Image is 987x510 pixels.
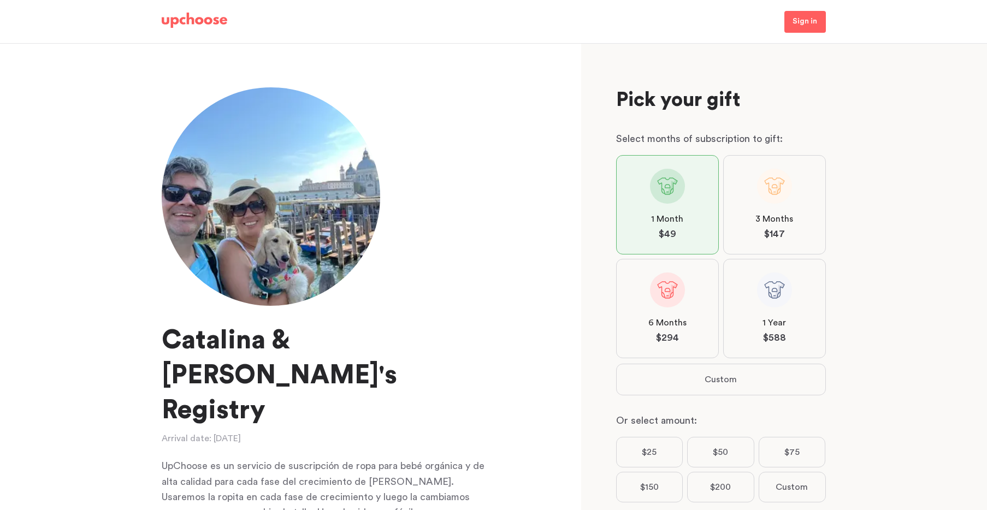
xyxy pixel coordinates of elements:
[687,472,754,502] label: $200
[616,131,826,146] p: Select months of subscription to gift:
[764,228,785,241] span: $ 147
[659,228,676,241] span: $ 49
[759,437,826,467] label: $75
[162,323,485,428] h1: Catalina & [PERSON_NAME]'s Registry
[616,472,683,502] label: $150
[763,316,786,329] span: 1 Year
[162,87,380,306] img: Catalina registry
[162,13,227,33] a: UpChoose
[776,481,808,494] span: Custom
[616,437,683,467] label: $25
[656,331,679,345] span: $ 294
[616,413,826,428] p: Or select amount:
[616,87,826,114] p: Pick your gift
[763,331,786,345] span: $ 588
[214,432,241,445] time: [DATE]
[687,437,754,467] label: $50
[162,432,211,445] p: Arrival date:
[755,212,793,226] span: 3 Months
[617,364,825,395] button: Custom
[648,316,687,329] span: 6 Months
[162,13,227,28] img: UpChoose
[651,212,683,226] span: 1 Month
[793,15,817,28] p: Sign in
